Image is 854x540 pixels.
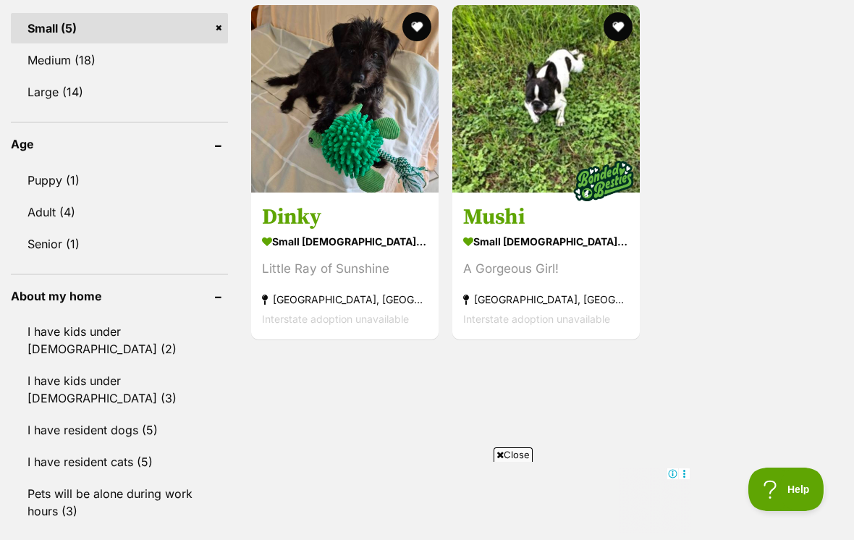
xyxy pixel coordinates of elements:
[262,290,428,309] strong: [GEOGRAPHIC_DATA], [GEOGRAPHIC_DATA]
[262,313,409,325] span: Interstate adoption unavailable
[251,193,439,339] a: Dinky small [DEMOGRAPHIC_DATA] Dog Little Ray of Sunshine [GEOGRAPHIC_DATA], [GEOGRAPHIC_DATA] In...
[568,145,640,217] img: bonded besties
[11,138,228,151] header: Age
[11,290,228,303] header: About my home
[11,415,228,445] a: I have resident dogs (5)
[402,12,431,41] button: favourite
[262,259,428,279] div: Little Ray of Sunshine
[452,193,640,339] a: Mushi small [DEMOGRAPHIC_DATA] Dog A Gorgeous Girl! [GEOGRAPHIC_DATA], [GEOGRAPHIC_DATA] Intersta...
[463,313,610,325] span: Interstate adoption unavailable
[748,468,825,511] iframe: Help Scout Beacon - Open
[11,13,228,43] a: Small (5)
[463,290,629,309] strong: [GEOGRAPHIC_DATA], [GEOGRAPHIC_DATA]
[262,203,428,231] h3: Dinky
[463,203,629,231] h3: Mushi
[11,229,228,259] a: Senior (1)
[11,165,228,195] a: Puppy (1)
[494,447,533,462] span: Close
[463,231,629,252] strong: small [DEMOGRAPHIC_DATA] Dog
[11,447,228,477] a: I have resident cats (5)
[11,478,228,526] a: Pets will be alone during work hours (3)
[11,366,228,413] a: I have kids under [DEMOGRAPHIC_DATA] (3)
[452,5,640,193] img: Mushi - French Bulldog
[251,5,439,193] img: Dinky - Poodle (Toy) Dog
[463,259,629,279] div: A Gorgeous Girl!
[164,468,690,533] iframe: Advertisement
[11,45,228,75] a: Medium (18)
[11,316,228,364] a: I have kids under [DEMOGRAPHIC_DATA] (2)
[604,12,633,41] button: favourite
[262,231,428,252] strong: small [DEMOGRAPHIC_DATA] Dog
[11,197,228,227] a: Adult (4)
[11,77,228,107] a: Large (14)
